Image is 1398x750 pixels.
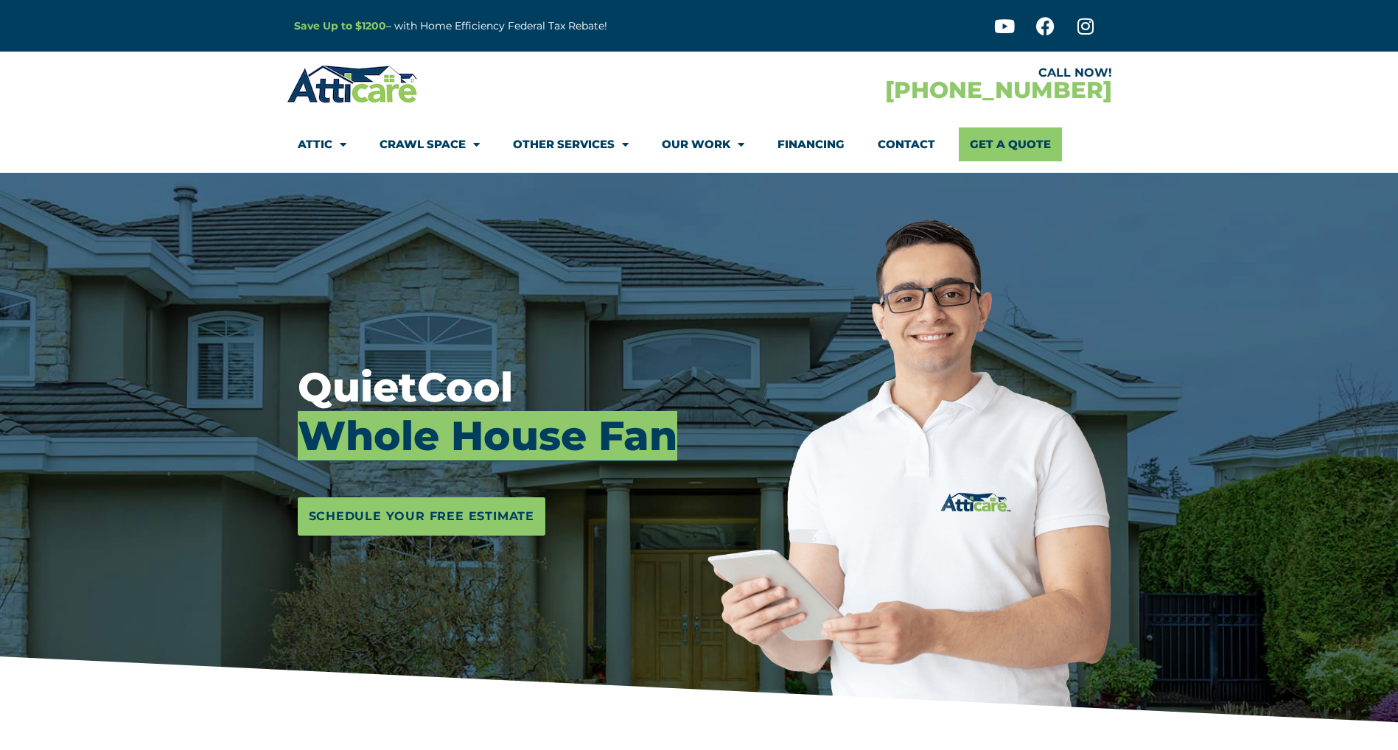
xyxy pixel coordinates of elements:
[777,127,845,161] a: Financing
[294,19,386,32] a: Save Up to $1200
[707,220,1111,726] img: Atticare employee
[662,127,744,161] a: Our Work
[298,411,677,461] mark: Whole House Fan
[309,505,535,528] span: Schedule Your Free Estimate
[380,127,480,161] a: Crawl Space
[699,67,1112,79] div: CALL NOW!
[298,497,546,536] a: Schedule Your Free Estimate
[298,363,697,460] h3: QuietCool
[298,127,1101,161] nav: Menu
[959,127,1062,161] a: Get A Quote
[298,127,346,161] a: Attic
[294,18,772,35] p: – with Home Efficiency Federal Tax Rebate!
[513,127,629,161] a: Other Services
[878,127,935,161] a: Contact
